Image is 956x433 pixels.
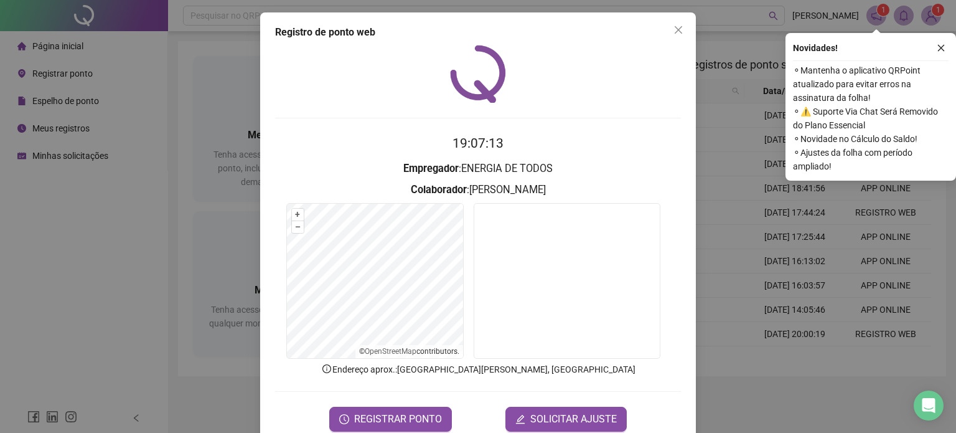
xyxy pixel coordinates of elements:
button: editSOLICITAR AJUSTE [505,407,627,432]
time: 19:07:13 [452,136,504,151]
span: REGISTRAR PONTO [354,412,442,427]
button: REGISTRAR PONTO [329,407,452,432]
div: Registro de ponto web [275,25,681,40]
button: Close [668,20,688,40]
span: ⚬ Novidade no Cálculo do Saldo! [793,132,949,146]
strong: Empregador [403,163,459,174]
div: Open Intercom Messenger [914,391,944,421]
p: Endereço aprox. : [GEOGRAPHIC_DATA][PERSON_NAME], [GEOGRAPHIC_DATA] [275,363,681,376]
h3: : ENERGIA DE TODOS [275,161,681,177]
strong: Colaborador [411,184,467,196]
span: info-circle [321,363,332,374]
span: ⚬ Ajustes da folha com período ampliado! [793,146,949,173]
span: clock-circle [339,414,349,424]
span: ⚬ ⚠️ Suporte Via Chat Será Removido do Plano Essencial [793,105,949,132]
img: QRPoint [450,45,506,103]
li: © contributors. [359,347,459,356]
span: SOLICITAR AJUSTE [530,412,617,427]
button: – [292,221,304,233]
span: Novidades ! [793,41,838,55]
span: close [937,44,945,52]
span: edit [515,414,525,424]
span: close [673,25,683,35]
h3: : [PERSON_NAME] [275,182,681,198]
span: ⚬ Mantenha o aplicativo QRPoint atualizado para evitar erros na assinatura da folha! [793,64,949,105]
button: + [292,209,304,221]
a: OpenStreetMap [365,347,416,356]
